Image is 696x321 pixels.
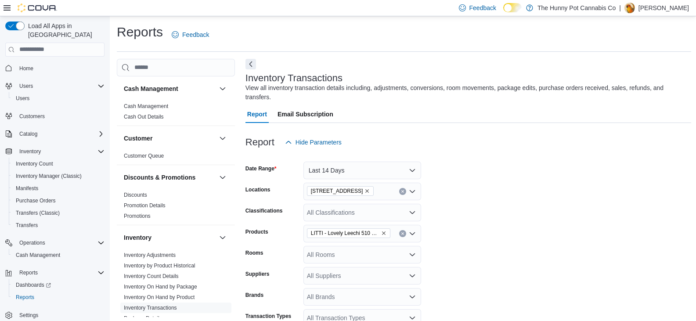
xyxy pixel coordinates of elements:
span: Feedback [182,30,209,39]
button: Operations [16,238,49,248]
button: Open list of options [409,209,416,216]
p: The Hunny Pot Cannabis Co [537,3,616,13]
span: Inventory [16,146,105,157]
label: Classifications [245,207,283,214]
span: Inventory Adjustments [124,252,176,259]
button: Users [9,92,108,105]
a: Inventory Count [12,159,57,169]
span: Reports [12,292,105,303]
span: Users [16,81,105,91]
span: Hide Parameters [296,138,342,147]
span: Cash Management [124,103,168,110]
span: Customers [19,113,45,120]
button: Inventory [124,233,216,242]
button: Next [245,59,256,69]
button: Discounts & Promotions [124,173,216,182]
button: Customers [2,110,108,123]
span: Customers [16,111,105,122]
span: Reports [16,294,34,301]
span: Inventory Count [16,160,53,167]
div: Cash Management [117,101,235,126]
a: Inventory by Product Historical [124,263,195,269]
button: Customer [124,134,216,143]
a: Feedback [168,26,213,43]
span: Dashboards [12,280,105,290]
h3: Inventory [124,233,151,242]
span: Users [19,83,33,90]
a: Customer Queue [124,153,164,159]
a: Inventory On Hand by Package [124,284,197,290]
a: Settings [16,310,42,321]
div: Customer [117,151,235,165]
a: Discounts [124,192,147,198]
span: LITTI - Lovely Leechi 510 Cartridge - 1g [307,228,390,238]
span: Customer Queue [124,152,164,159]
a: Cash Management [124,103,168,109]
button: Reports [9,291,108,303]
span: Feedback [469,4,496,12]
p: [PERSON_NAME] [638,3,689,13]
span: Load All Apps in [GEOGRAPHIC_DATA] [25,22,105,39]
span: Purchase Orders [12,195,105,206]
input: Dark Mode [503,3,522,12]
button: Catalog [2,128,108,140]
span: [STREET_ADDRESS] [311,187,363,195]
h3: Cash Management [124,84,178,93]
span: Manifests [16,185,38,192]
button: Transfers (Classic) [9,207,108,219]
h3: Report [245,137,274,148]
span: Users [12,93,105,104]
button: Inventory Count [9,158,108,170]
a: Transfers [12,220,41,231]
h3: Discounts & Promotions [124,173,195,182]
span: Manifests [12,183,105,194]
span: Transfers [12,220,105,231]
button: Catalog [16,129,41,139]
label: Brands [245,292,263,299]
h3: Customer [124,134,152,143]
span: Inventory On Hand by Package [124,283,197,290]
h1: Reports [117,23,163,41]
span: Email Subscription [278,105,333,123]
span: Users [16,95,29,102]
a: Inventory On Hand by Product [124,294,195,300]
button: Transfers [9,219,108,231]
button: Operations [2,237,108,249]
a: Inventory Count Details [124,273,179,279]
button: Reports [2,267,108,279]
span: Catalog [16,129,105,139]
button: Clear input [399,188,406,195]
a: Promotions [124,213,151,219]
button: Remove LITTI - Lovely Leechi 510 Cartridge - 1g from selection in this group [381,231,386,236]
button: Users [2,80,108,92]
a: Inventory Transactions [124,305,177,311]
span: Inventory Count Details [124,273,179,280]
button: Open list of options [409,188,416,195]
span: Catalog [19,130,37,137]
span: Inventory Manager (Classic) [16,173,82,180]
button: Open list of options [409,230,416,237]
span: Transfers (Classic) [12,208,105,218]
button: Hide Parameters [281,133,345,151]
a: Promotion Details [124,202,166,209]
button: Home [2,62,108,75]
span: Cash Management [16,252,60,259]
div: Andy Ramgobin [624,3,635,13]
a: Home [16,63,37,74]
span: Promotions [124,213,151,220]
span: Settings [16,310,105,321]
label: Suppliers [245,271,270,278]
label: Locations [245,186,270,193]
span: 4036 Confederation Pkwy [307,186,374,196]
span: Report [247,105,267,123]
span: Inventory Transactions [124,304,177,311]
a: Purchase Orders [12,195,59,206]
a: Inventory Manager (Classic) [12,171,85,181]
span: Inventory [19,148,41,155]
button: Last 14 Days [303,162,421,179]
button: Open list of options [409,272,416,279]
button: Remove 4036 Confederation Pkwy from selection in this group [364,188,370,194]
label: Rooms [245,249,263,256]
button: Open list of options [409,293,416,300]
label: Date Range [245,165,277,172]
